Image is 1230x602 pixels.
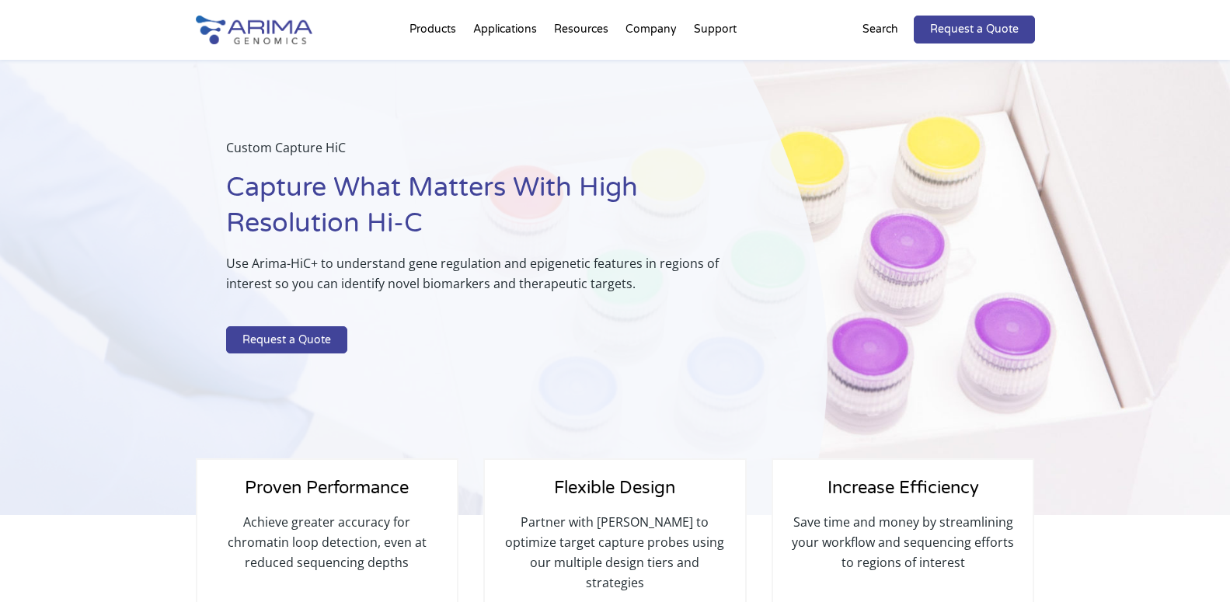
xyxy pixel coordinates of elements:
[914,16,1035,43] a: Request a Quote
[554,478,675,498] span: Flexible Design
[245,478,409,498] span: Proven Performance
[789,512,1017,572] p: Save time and money by streamlining your workflow and sequencing efforts to regions of interest
[196,16,312,44] img: Arima-Genomics-logo
[226,253,750,306] p: Use Arima-HiC+ to understand gene regulation and epigenetic features in regions of interest so yo...
[226,326,347,354] a: Request a Quote
[500,512,729,593] p: Partner with [PERSON_NAME] to optimize target capture probes using our multiple design tiers and ...
[828,478,979,498] span: Increase Efficiency
[213,512,441,572] p: Achieve greater accuracy for chromatin loop detection, even at reduced sequencing depths
[862,19,898,40] p: Search
[226,137,750,170] p: Custom Capture HiC
[226,170,750,253] h1: Capture What Matters With High Resolution Hi-C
